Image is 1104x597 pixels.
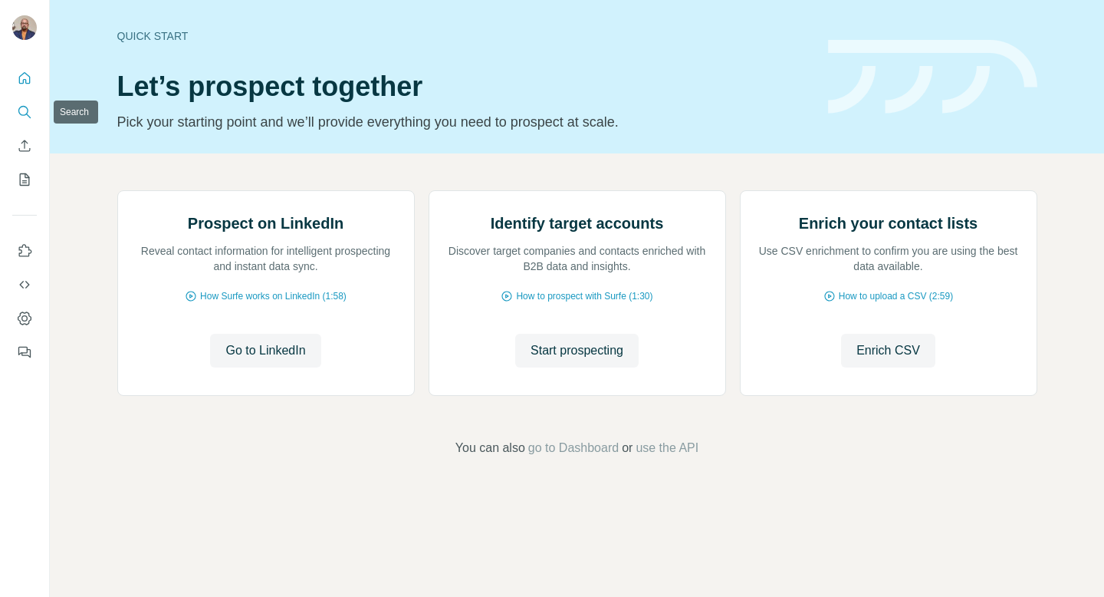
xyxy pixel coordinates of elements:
button: Use Surfe on LinkedIn [12,237,37,265]
button: Search [12,98,37,126]
button: Enrich CSV [841,334,935,368]
img: Avatar [12,15,37,40]
button: Go to LinkedIn [210,334,320,368]
span: How to prospect with Surfe (1:30) [516,289,652,303]
span: or [622,439,632,457]
p: Pick your starting point and we’ll provide everything you need to prospect at scale. [117,111,810,133]
button: Feedback [12,338,37,366]
button: Enrich CSV [12,132,37,160]
p: Use CSV enrichment to confirm you are using the best data available. [756,243,1021,274]
span: How to upload a CSV (2:59) [839,289,953,303]
div: Quick start [117,28,810,44]
span: Start prospecting [531,341,623,360]
span: How Surfe works on LinkedIn (1:58) [200,289,347,303]
button: My lists [12,166,37,193]
p: Discover target companies and contacts enriched with B2B data and insights. [445,243,710,274]
button: go to Dashboard [528,439,619,457]
img: banner [828,40,1037,114]
button: use the API [636,439,698,457]
h1: Let’s prospect together [117,71,810,102]
span: Go to LinkedIn [225,341,305,360]
span: You can also [455,439,525,457]
button: Start prospecting [515,334,639,368]
h2: Enrich your contact lists [799,213,978,234]
button: Quick start [12,64,37,92]
p: Reveal contact information for intelligent prospecting and instant data sync. [133,243,399,274]
button: Use Surfe API [12,271,37,298]
button: Dashboard [12,305,37,332]
span: Enrich CSV [856,341,920,360]
h2: Prospect on LinkedIn [188,213,343,234]
h2: Identify target accounts [491,213,664,234]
